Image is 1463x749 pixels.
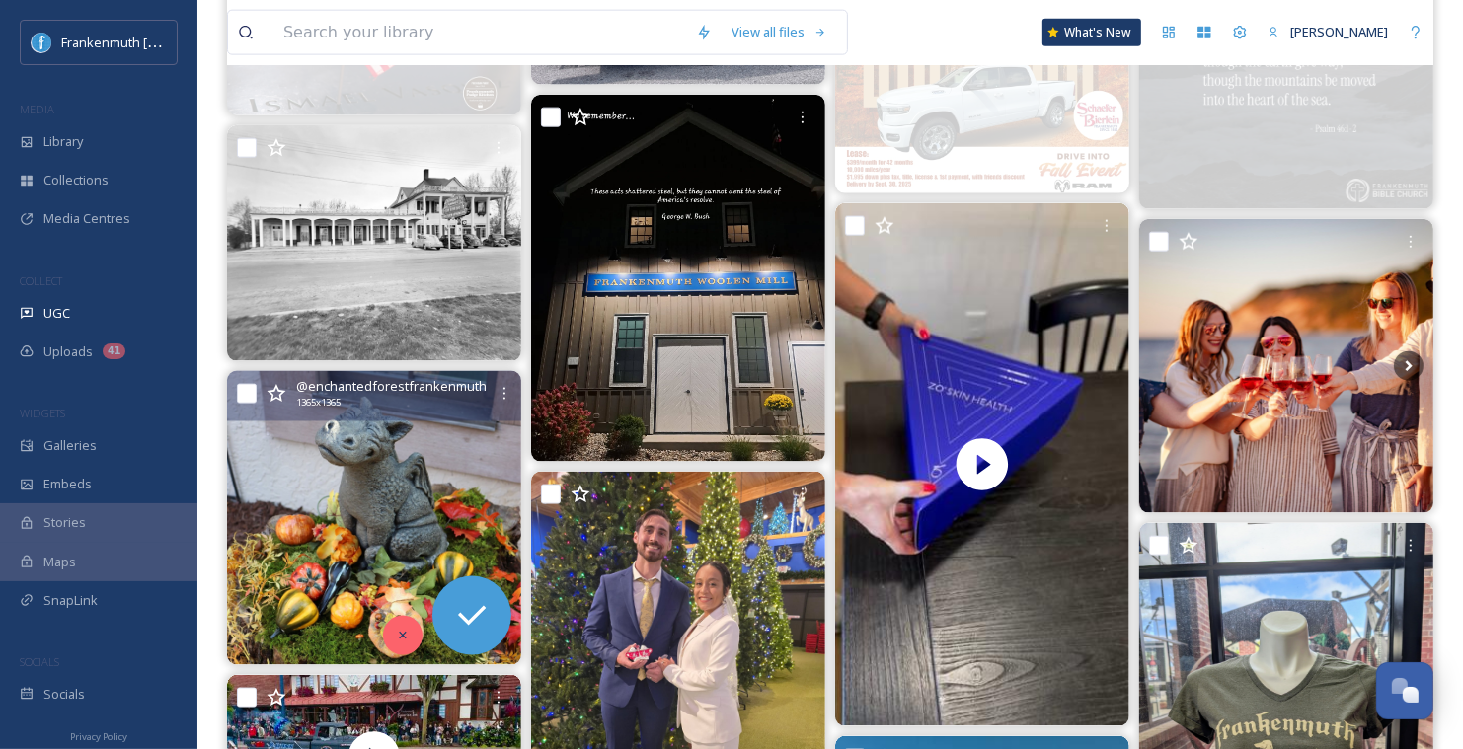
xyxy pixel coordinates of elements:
[43,132,83,151] span: Library
[296,377,487,396] span: @ enchantedforestfrankenmuth
[20,654,59,669] span: SOCIALS
[835,203,1129,726] img: thumbnail
[43,304,70,323] span: UGC
[43,513,86,532] span: Stories
[43,591,98,610] span: SnapLink
[43,171,109,189] span: Collections
[43,342,93,361] span: Uploads
[1042,19,1141,46] a: What's New
[43,685,85,704] span: Socials
[273,11,686,54] input: Search your library
[20,273,62,288] span: COLLECT
[1139,219,1433,513] img: ☀️🍷 Northern Michigan isn’t done with warm days just yet—and we’re soaking up every last one!⁠ ⁠ ...
[1290,23,1388,40] span: [PERSON_NAME]
[43,475,92,493] span: Embeds
[835,203,1129,726] video: We 💙 our ZO Skincare around here & we always get excited for new products from them because there...
[722,13,837,51] a: View all files
[20,102,54,116] span: MEDIA
[227,125,521,360] img: ✨ Picture this: it’s 1940. You’re strolling down Main Street in Frankenmuth and you spot Zehnder’...
[531,95,825,462] img: 17973788312775928.webp
[20,406,65,420] span: WIDGETS
[103,343,125,359] div: 41
[1258,13,1398,51] a: [PERSON_NAME]
[70,723,127,747] a: Privacy Policy
[227,371,521,665] img: A dragon of stone, a friend for life 💖. If he came home with you, what name would you give him?
[43,209,130,228] span: Media Centres
[43,553,76,571] span: Maps
[70,730,127,743] span: Privacy Policy
[61,33,210,51] span: Frankenmuth [US_STATE]
[1376,662,1433,719] button: Open Chat
[296,396,341,410] span: 1365 x 1365
[43,436,97,455] span: Galleries
[32,33,51,52] img: Social%20Media%20PFP%202025.jpg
